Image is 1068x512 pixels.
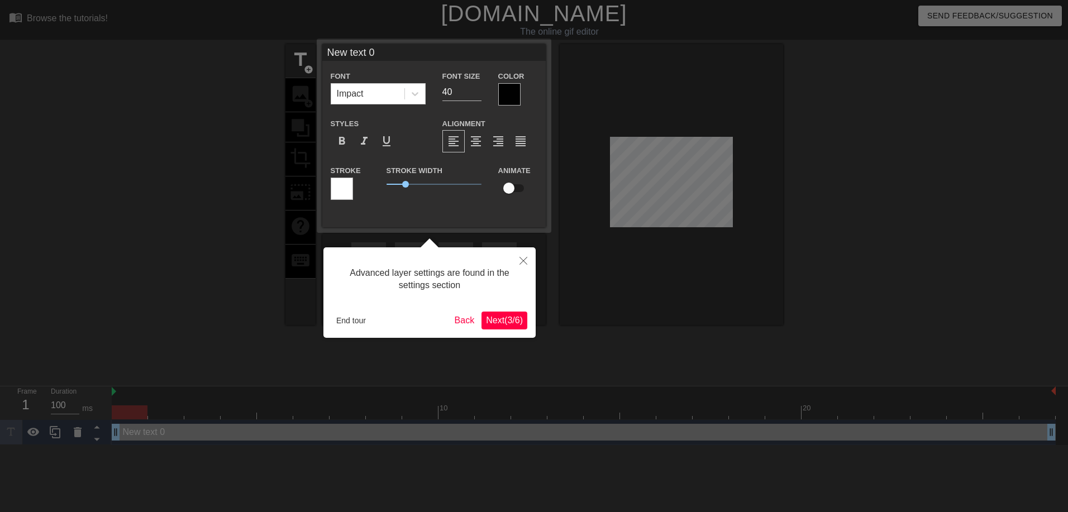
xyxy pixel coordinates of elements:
button: Back [450,312,479,329]
button: Close [511,247,536,273]
div: Advanced layer settings are found in the settings section [332,256,527,303]
span: Next ( 3 / 6 ) [486,315,523,325]
button: End tour [332,312,370,329]
button: Next [481,312,527,329]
